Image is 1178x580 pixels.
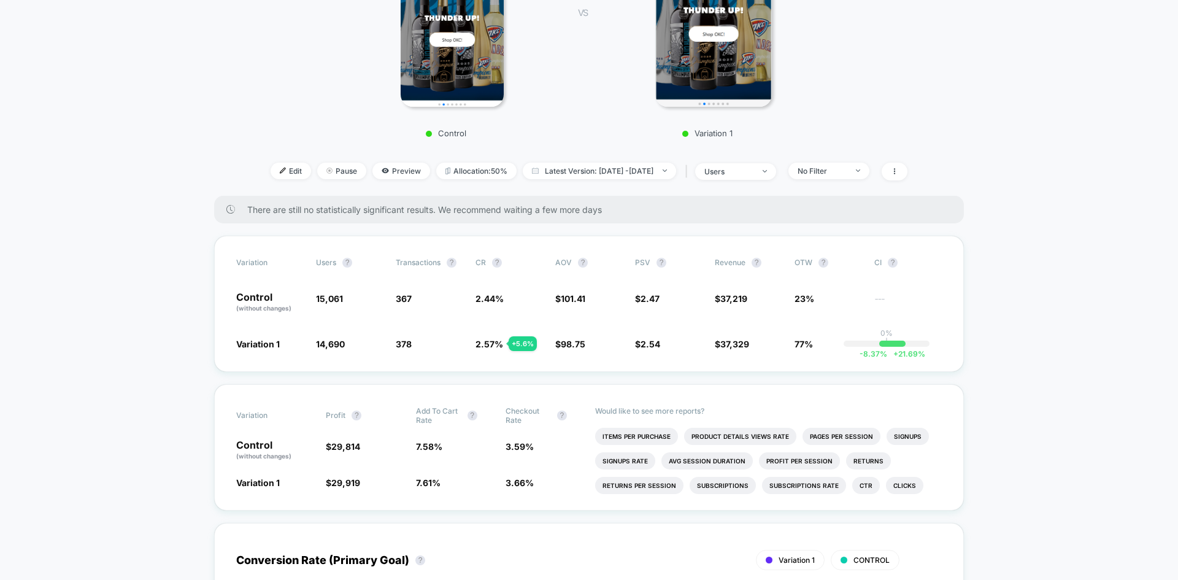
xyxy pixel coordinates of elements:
[396,339,412,349] span: 378
[316,293,343,304] span: 15,061
[715,293,747,304] span: $
[236,406,304,425] span: Variation
[416,478,441,488] span: 7.61 %
[236,304,291,312] span: (without changes)
[818,258,828,268] button: ?
[795,339,813,349] span: 77%
[561,293,585,304] span: 101.41
[475,339,503,349] span: 2.57 %
[720,339,749,349] span: 37,329
[506,406,551,425] span: Checkout Rate
[326,478,360,488] span: $
[874,295,942,313] span: ---
[523,163,676,179] span: Latest Version: [DATE] - [DATE]
[339,128,553,138] p: Control
[682,163,695,180] span: |
[331,441,360,452] span: 29,814
[236,478,280,488] span: Variation 1
[720,293,747,304] span: 37,219
[888,258,898,268] button: ?
[445,168,450,174] img: rebalance
[853,555,890,565] span: CONTROL
[396,258,441,267] span: Transactions
[326,441,360,452] span: $
[763,170,767,172] img: end
[635,293,660,304] span: $
[416,441,442,452] span: 7.58 %
[326,168,333,174] img: end
[715,258,745,267] span: Revenue
[595,452,655,470] li: Signups Rate
[372,163,430,179] span: Preview
[595,477,683,494] li: Returns Per Session
[532,168,539,174] img: calendar
[416,406,461,425] span: Add To Cart Rate
[893,349,898,358] span: +
[506,478,534,488] span: 3.66 %
[887,428,929,445] li: Signups
[880,328,893,338] p: 0%
[468,411,477,420] button: ?
[874,258,942,268] span: CI
[886,477,923,494] li: Clicks
[690,477,756,494] li: Subscriptions
[555,293,585,304] span: $
[635,339,660,349] span: $
[795,258,862,268] span: OTW
[475,258,486,267] span: CR
[715,339,749,349] span: $
[247,204,939,215] span: There are still no statistically significant results. We recommend waiting a few more days
[436,163,517,179] span: Allocation: 50%
[447,258,456,268] button: ?
[779,555,815,565] span: Variation 1
[635,258,650,267] span: PSV
[555,339,585,349] span: $
[600,128,815,138] p: Variation 1
[492,258,502,268] button: ?
[798,166,847,176] div: No Filter
[856,169,860,172] img: end
[860,349,887,358] span: -8.37 %
[280,168,286,174] img: edit
[852,477,880,494] li: Ctr
[475,293,504,304] span: 2.44 %
[595,406,942,416] p: Would like to see more reports?
[415,555,425,565] button: ?
[509,336,537,351] div: + 5.6 %
[663,169,667,172] img: end
[271,163,311,179] span: Edit
[342,258,352,268] button: ?
[326,411,345,420] span: Profit
[641,293,660,304] span: 2.47
[846,452,891,470] li: Returns
[317,163,366,179] span: Pause
[561,339,585,349] span: 98.75
[704,167,753,176] div: users
[752,258,761,268] button: ?
[885,338,888,347] p: |
[236,292,304,313] p: Control
[331,478,360,488] span: 29,919
[316,339,345,349] span: 14,690
[684,428,796,445] li: Product Details Views Rate
[759,452,840,470] li: Profit Per Session
[795,293,814,304] span: 23%
[578,7,588,18] span: VS
[641,339,660,349] span: 2.54
[236,452,291,460] span: (without changes)
[316,258,336,267] span: users
[803,428,880,445] li: Pages Per Session
[557,411,567,420] button: ?
[236,258,304,268] span: Variation
[887,349,925,358] span: 21.69 %
[506,441,534,452] span: 3.59 %
[555,258,572,267] span: AOV
[595,428,678,445] li: Items Per Purchase
[352,411,361,420] button: ?
[656,258,666,268] button: ?
[578,258,588,268] button: ?
[762,477,846,494] li: Subscriptions Rate
[396,293,412,304] span: 367
[661,452,753,470] li: Avg Session Duration
[236,339,280,349] span: Variation 1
